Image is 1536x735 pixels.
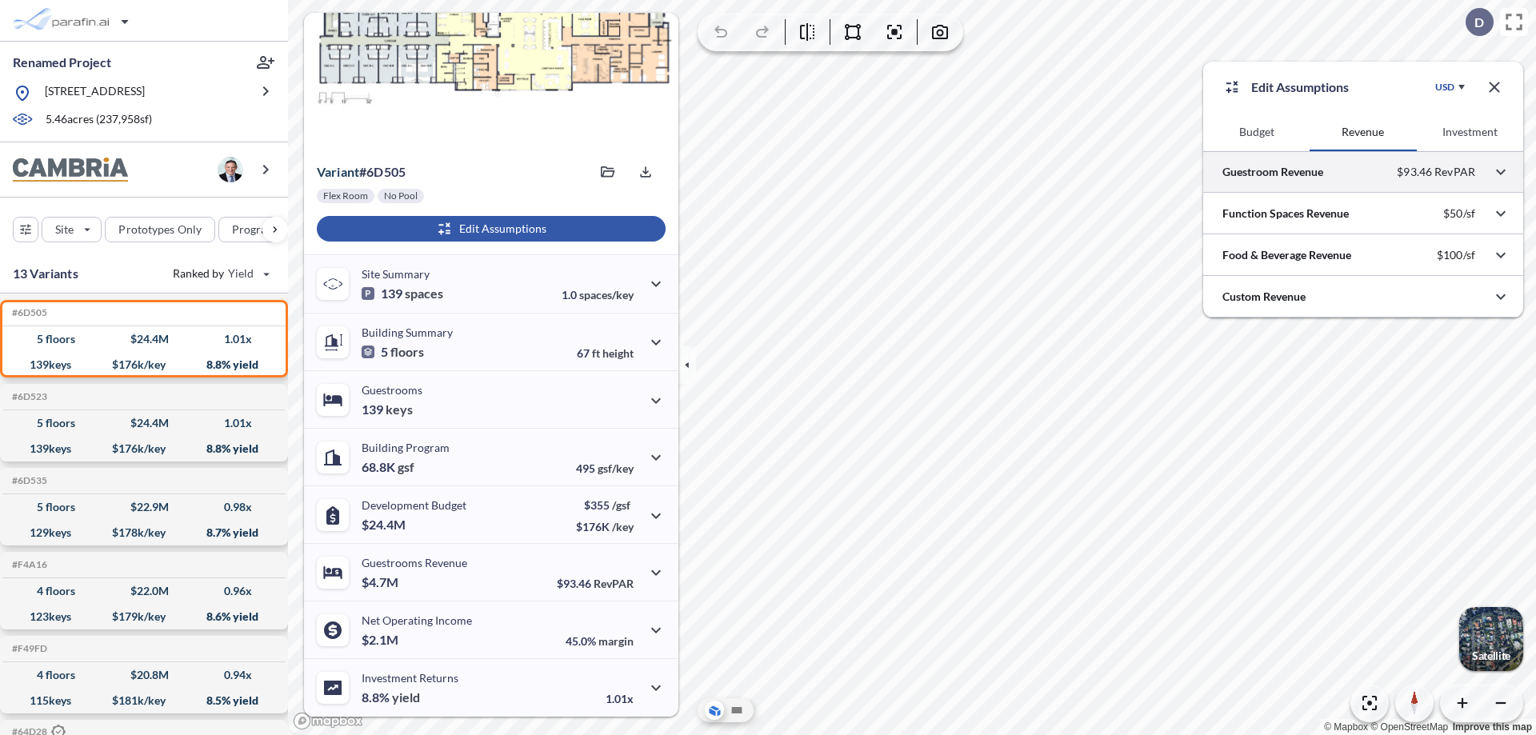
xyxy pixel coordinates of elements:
p: Guestrooms [362,383,422,397]
p: Investment Returns [362,671,458,685]
p: 45.0% [566,634,634,648]
p: Flex Room [323,190,368,202]
p: Food & Beverage Revenue [1222,247,1351,263]
p: $24.4M [362,517,408,533]
p: Satellite [1472,649,1510,662]
p: 68.8K [362,459,414,475]
span: gsf/key [598,461,634,475]
p: $355 [576,498,634,512]
p: 5.46 acres ( 237,958 sf) [46,111,152,129]
p: $93.46 [557,577,634,590]
span: height [602,346,634,360]
p: Program [232,222,277,238]
p: Site Summary [362,267,430,281]
span: ft [592,346,600,360]
button: Site Plan [727,701,746,720]
button: Site [42,217,102,242]
p: Function Spaces Revenue [1222,206,1349,222]
h5: Click to copy the code [9,559,47,570]
a: OpenStreetMap [1370,721,1448,733]
span: spaces [405,286,443,302]
p: 67 [577,346,634,360]
span: keys [386,401,413,417]
span: /key [612,520,634,533]
p: $4.7M [362,574,401,590]
span: spaces/key [579,288,634,302]
h5: Click to copy the code [9,391,47,402]
span: gsf [398,459,414,475]
p: 139 [362,401,413,417]
span: floors [390,344,424,360]
div: USD [1435,81,1454,94]
p: 1.01x [606,692,634,705]
button: Prototypes Only [105,217,215,242]
p: D [1474,15,1484,30]
button: Edit Assumptions [317,216,666,242]
p: $176K [576,520,634,533]
button: Switcher ImageSatellite [1459,607,1523,671]
span: Variant [317,164,359,179]
p: $2.1M [362,632,401,648]
button: Investment [1417,113,1523,151]
span: /gsf [612,498,630,512]
p: Development Budget [362,498,466,512]
p: $50/sf [1443,206,1475,221]
span: margin [598,634,634,648]
img: user logo [218,157,243,182]
a: Improve this map [1453,721,1532,733]
a: Mapbox [1324,721,1368,733]
p: Prototypes Only [118,222,202,238]
button: Program [218,217,305,242]
button: Budget [1203,113,1310,151]
p: 139 [362,286,443,302]
p: [STREET_ADDRESS] [45,83,145,103]
p: Building Summary [362,326,453,339]
p: 495 [576,461,634,475]
p: Guestrooms Revenue [362,556,467,569]
p: # 6d505 [317,164,406,180]
p: Custom Revenue [1222,289,1306,305]
h5: Click to copy the code [9,643,47,654]
img: BrandImage [13,158,128,182]
p: Building Program [362,441,450,454]
span: Yield [228,266,254,282]
p: 1.0 [562,288,634,302]
h5: Click to copy the code [9,475,47,486]
p: 5 [362,344,424,360]
button: Aerial View [705,701,724,720]
p: No Pool [384,190,418,202]
p: 13 Variants [13,264,78,283]
h5: Click to copy the code [9,307,47,318]
p: $100/sf [1437,248,1475,262]
span: yield [392,689,420,705]
button: Ranked by Yield [160,261,280,286]
button: Revenue [1310,113,1416,151]
span: RevPAR [594,577,634,590]
p: Net Operating Income [362,613,472,627]
p: Site [55,222,74,238]
a: Mapbox homepage [293,712,363,730]
img: Switcher Image [1459,607,1523,671]
p: Renamed Project [13,54,111,71]
p: 8.8% [362,689,420,705]
p: Edit Assumptions [1251,78,1349,97]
